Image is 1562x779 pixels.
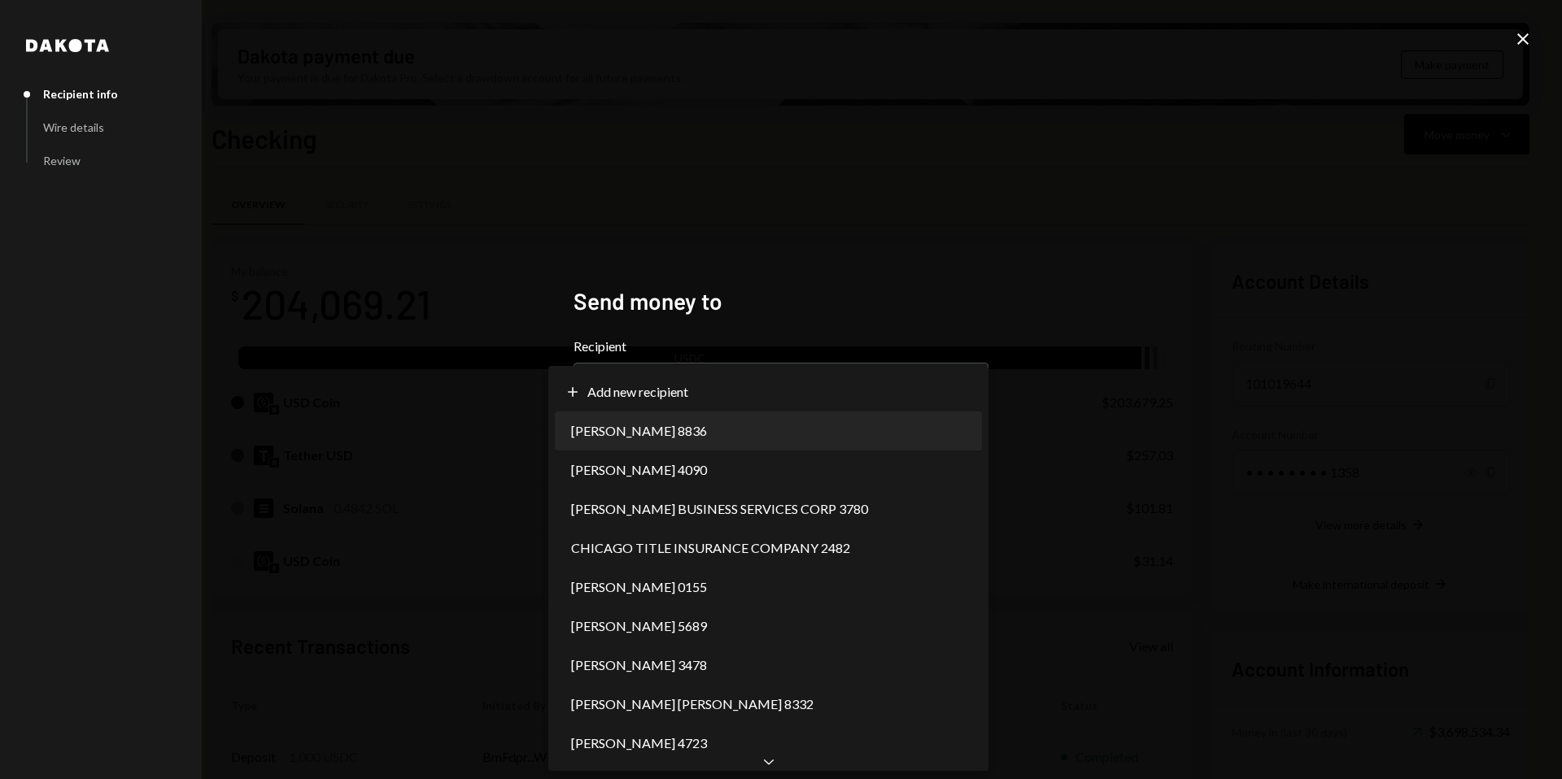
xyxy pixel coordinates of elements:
span: [PERSON_NAME] [PERSON_NAME] 8332 [571,694,814,714]
span: Add new recipient [587,382,688,402]
h2: Send money to [574,285,988,317]
button: Recipient [574,363,988,408]
span: [PERSON_NAME] 0155 [571,577,707,597]
span: [PERSON_NAME] BUSINESS SERVICES CORP 3780 [571,499,868,519]
div: Review [43,154,81,168]
span: [PERSON_NAME] 4090 [571,460,707,480]
div: Recipient info [43,87,118,101]
span: [PERSON_NAME] 4723 [571,733,707,753]
span: [PERSON_NAME] 8836 [571,421,707,441]
label: Recipient [574,337,988,356]
span: [PERSON_NAME] 5689 [571,616,707,636]
div: Wire details [43,120,104,134]
span: [PERSON_NAME] 3478 [571,655,707,675]
span: CHICAGO TITLE INSURANCE COMPANY 2482 [571,538,850,558]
